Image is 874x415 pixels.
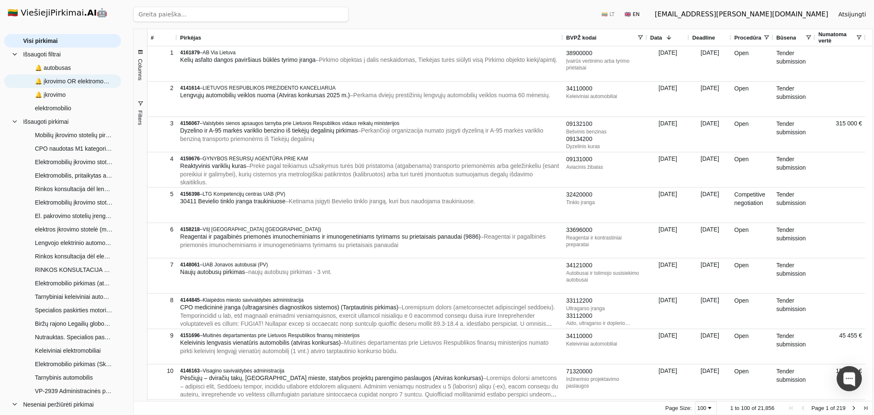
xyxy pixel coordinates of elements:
[151,294,174,306] div: 8
[180,297,200,303] span: 4144845
[203,333,360,338] span: Muitinės departamentas prie Lietuvos Respublikos finansų ministerijos
[180,191,200,197] span: 4156398
[35,169,113,182] span: Elektromobilis, pritaikytas asmenims su negalia (Skelbiama apklausa)
[180,127,358,134] span: Dyzelino ir A-95 markės variklio benzino iš tiekėjų degalinių pirkimas
[647,152,689,187] div: [DATE]
[151,117,174,130] div: 3
[567,164,644,170] div: Aviacinis žibalas
[180,233,481,240] span: Reagentai ir pagalbinės priemonės imunocheminiams ir imunogenetiniams tyrimams su prietaisais pan...
[647,46,689,81] div: [DATE]
[35,196,113,209] span: Elektromobilių įkrovimo stotelės (skelbiama apklausa)
[689,258,731,293] div: [DATE]
[180,339,341,346] span: Keleivinis lengvasis vienatūris automobilis (atviras konkursas)
[773,82,816,117] div: Tender submission
[697,405,707,411] div: 100
[689,152,731,187] div: [DATE]
[35,290,113,303] span: Tarnybiniai keleiviniai automobiliai
[689,294,731,329] div: [DATE]
[180,127,544,142] span: – Perkančioji organizacija numato įsigyti dyzeliną ir A-95 markės variklio benziną transporto pri...
[647,82,689,117] div: [DATE]
[35,102,71,114] span: elektromobilio
[316,56,558,63] span: – Pirkimo objektas į dalis neskaidomas, Tiekėjas turės siūlyti visą Pirkimo objekto kiekį/apimtį.
[567,376,644,389] div: Inžinerinio projektavimo paslaugos
[647,364,689,399] div: [DATE]
[35,317,113,330] span: Biržų rajono Legailių globos namų lengvojo elektrinio automobilio pirkimas (Skelbiama apklausa)
[35,371,93,384] span: Tarnybinis automobilis
[180,155,560,162] div: –
[731,117,773,152] div: Open
[731,188,773,223] div: Competitive negotiation
[180,120,200,126] span: 4156067
[350,92,550,98] span: – Perkama dviejų prestižinių lengvųjų automobilių veiklos nuoma 60 mėnesių.
[180,269,245,275] span: Naujų autobusų pirkimas
[180,85,560,91] div: –
[666,405,692,411] div: Page Size:
[203,191,286,197] span: LTG Kompetencijų centras UAB (PV)
[826,405,829,411] span: 1
[180,339,549,354] span: – Muitinės departamentas prie Lietuvos Respublikos finansų ministerijos numato pirkti keleivinį l...
[151,259,174,271] div: 7
[180,304,399,311] span: CPO medicininė įranga (ultragarsinės diagnostikos sistemos) (Tarptautinis pirkimas)
[84,8,97,18] strong: .AI
[567,49,644,58] div: 38900000
[567,226,644,234] div: 33696000
[151,47,174,59] div: 1
[689,329,731,364] div: [DATE]
[23,115,69,128] span: Išsaugoti pirkimai
[133,7,349,22] input: Greita paieška...
[773,294,816,329] div: Tender submission
[203,120,400,126] span: Valstybės sienos apsaugos tarnyba prie Lietuvos Respublikos vidaus reikalų ministerijos
[180,50,200,56] span: 4161879
[35,61,71,74] span: 🔔 autobusas
[180,120,560,127] div: –
[863,405,869,412] div: Last Page
[35,156,113,168] span: Elektromobilių įkrovimo stotelių ant sienos projektavimo, įrengimo ir administravimo pirkimas
[35,277,113,290] span: Elektromobilio pirkimas (atviras tarptautinis konkursas)
[35,75,113,88] span: 🔔 įkrovimo OR elektromobilio OR elektromobilis
[812,405,824,411] span: Page
[773,223,816,258] div: Tender submission
[567,120,644,128] div: 09132100
[567,155,644,164] div: 09131000
[773,258,816,293] div: Tender submission
[647,294,689,329] div: [DATE]
[567,93,644,100] div: Keleiviniai automobiliai
[689,82,731,117] div: [DATE]
[816,329,866,364] div: 45 455 €
[286,198,475,205] span: – Ketinama įsigyti Bevielio tinklo įrangą, kuri bus naudojama traukiniuose.
[567,135,644,144] div: 09134200
[567,320,644,327] div: Aido, ultragarso ir doplerio introskopijos įranga
[731,152,773,187] div: Open
[203,368,285,374] span: Visagino savivaldybės administracija
[832,7,873,22] button: Atsijungti
[788,405,795,412] div: First Page
[180,333,200,338] span: 4151696
[203,297,304,303] span: Klaipėdos miesto savivaldybės administracija
[655,9,829,19] div: [EMAIL_ADDRESS][PERSON_NAME][DOMAIN_NAME]
[816,364,866,399] div: 153 554 €
[735,35,762,41] span: Procedūra
[180,198,286,205] span: 30411 Bevielio tinklo įranga traukiniuose
[647,117,689,152] div: [DATE]
[831,405,835,411] span: of
[151,365,174,377] div: 10
[647,223,689,258] div: [DATE]
[35,129,113,141] span: Mobilių įkrovimo stotelių pirkimas
[741,405,750,411] span: 100
[773,188,816,223] div: Tender submission
[151,82,174,94] div: 2
[752,405,757,411] span: of
[773,329,816,364] div: Tender submission
[689,188,731,223] div: [DATE]
[35,385,113,397] span: VP-2939 Administracinės paskirties pastato, adresu [STREET_ADDRESS] 3, [GEOGRAPHIC_DATA], atnauji...
[647,258,689,293] div: [DATE]
[180,367,560,374] div: –
[567,128,644,135] div: Bešvinis benzinas
[180,297,560,303] div: –
[837,405,846,411] span: 219
[735,405,740,411] span: to
[23,48,61,61] span: Išsaugoti filtrai
[180,191,560,197] div: –
[180,261,560,268] div: –
[567,270,644,283] div: Autobusai ir tolimojo susisiekimo autobusai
